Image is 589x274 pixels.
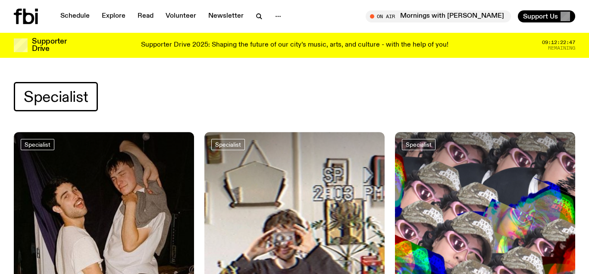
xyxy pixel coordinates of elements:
[215,141,241,148] span: Specialist
[132,10,159,22] a: Read
[366,10,511,22] button: On AirMornings with [PERSON_NAME]
[21,139,54,150] a: Specialist
[548,46,575,50] span: Remaining
[406,141,432,148] span: Specialist
[211,139,245,150] a: Specialist
[32,38,66,53] h3: Supporter Drive
[24,88,88,105] span: Specialist
[542,40,575,45] span: 09:12:22:47
[25,141,50,148] span: Specialist
[141,41,448,49] p: Supporter Drive 2025: Shaping the future of our city’s music, arts, and culture - with the help o...
[203,10,249,22] a: Newsletter
[518,10,575,22] button: Support Us
[97,10,131,22] a: Explore
[160,10,201,22] a: Volunteer
[402,139,435,150] a: Specialist
[55,10,95,22] a: Schedule
[523,13,558,20] span: Support Us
